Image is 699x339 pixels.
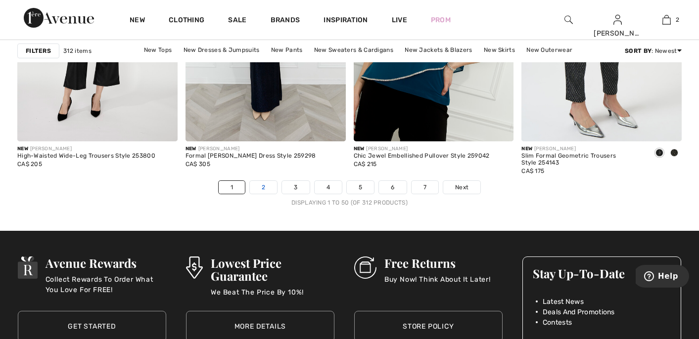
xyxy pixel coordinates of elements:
[186,153,316,160] div: Formal [PERSON_NAME] Dress Style 259298
[379,181,406,194] a: 6
[613,15,622,24] a: Sign In
[594,28,642,39] div: [PERSON_NAME]
[17,146,28,152] span: New
[347,181,374,194] a: 5
[179,43,265,56] a: New Dresses & Jumpsuits
[17,198,682,207] div: Displaying 1 to 50 (of 312 products)
[26,46,51,55] strong: Filters
[667,145,682,162] div: Black/Gold
[17,161,42,168] span: CA$ 205
[354,146,365,152] span: New
[613,14,622,26] img: My Info
[46,256,166,269] h3: Avenue Rewards
[521,146,532,152] span: New
[271,16,300,26] a: Brands
[315,181,342,194] a: 4
[384,274,491,294] p: Buy Now! Think About It Later!
[250,181,277,194] a: 2
[455,183,468,192] span: Next
[564,14,573,26] img: search the website
[186,146,196,152] span: New
[392,15,407,25] a: Live
[479,43,520,56] a: New Skirts
[636,265,689,290] iframe: Opens a widget where you can find more information
[324,16,368,26] span: Inspiration
[521,43,577,56] a: New Outerwear
[24,8,94,28] img: 1ère Avenue
[17,145,155,153] div: [PERSON_NAME]
[17,180,682,207] nav: Page navigation
[211,256,334,282] h3: Lowest Price Guarantee
[186,145,316,153] div: [PERSON_NAME]
[354,256,376,279] img: Free Returns
[400,43,477,56] a: New Jackets & Blazers
[211,287,334,307] p: We Beat The Price By 10%!
[443,181,480,194] a: Next
[643,14,691,26] a: 2
[543,307,615,317] span: Deals And Promotions
[652,145,667,162] div: Black/Silver
[169,16,204,26] a: Clothing
[46,274,166,294] p: Collect Rewards To Order What You Love For FREE!
[282,181,309,194] a: 3
[543,317,572,328] span: Contests
[354,145,490,153] div: [PERSON_NAME]
[63,46,92,55] span: 312 items
[219,181,245,194] a: 1
[354,161,377,168] span: CA$ 215
[384,256,491,269] h3: Free Returns
[412,181,438,194] a: 7
[139,43,177,56] a: New Tops
[18,256,38,279] img: Avenue Rewards
[521,168,544,174] span: CA$ 175
[676,15,679,24] span: 2
[431,15,451,25] a: Prom
[266,43,308,56] a: New Pants
[543,297,584,307] span: Latest News
[354,153,490,160] div: Chic Jewel Embellished Pullover Style 259042
[186,256,203,279] img: Lowest Price Guarantee
[662,14,671,26] img: My Bag
[521,153,644,167] div: Slim Formal Geometric Trousers Style 254143
[130,16,145,26] a: New
[533,267,671,280] h3: Stay Up-To-Date
[309,43,398,56] a: New Sweaters & Cardigans
[17,153,155,160] div: High-Waisted Wide-Leg Trousers Style 253800
[521,145,644,153] div: [PERSON_NAME]
[228,16,246,26] a: Sale
[186,161,210,168] span: CA$ 305
[625,46,682,55] div: : Newest
[625,47,652,54] strong: Sort By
